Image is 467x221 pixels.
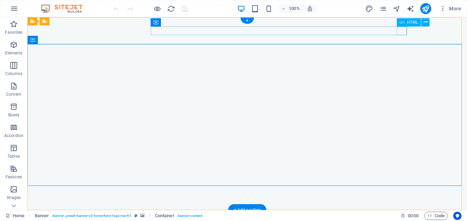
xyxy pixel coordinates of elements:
span: 00 00 [408,212,419,220]
p: Accordion [4,133,23,138]
i: Publish [422,5,430,13]
div: + [240,18,254,24]
span: Code [427,212,445,220]
p: Columns [5,71,22,76]
i: Navigator [393,5,401,13]
span: HTML [407,20,419,24]
p: Favorites [5,30,22,35]
button: text_generator [406,4,415,13]
nav: breadcrumb [35,212,203,220]
a: Click to cancel selection. Double-click to open Pages [6,212,24,220]
span: Click to select. Double-click to edit [35,212,49,220]
span: More [439,5,461,12]
p: Features [6,174,22,180]
i: Reload page [167,5,175,13]
span: . banner-content [177,212,202,220]
span: Click to select. Double-click to edit [155,212,174,220]
button: 100% [279,4,303,13]
i: AI Writer [406,5,414,13]
i: This element contains a background [140,214,144,218]
button: design [365,4,373,13]
span: . banner .preset-banner-v3-home-hero-logo-nav-h1 [52,212,131,220]
button: reload [167,4,175,13]
i: On resize automatically adjust zoom level to fit chosen device. [307,6,313,12]
span: : [413,213,414,218]
p: Content [6,92,21,97]
img: Editor Logo [40,4,91,13]
p: Tables [8,154,20,159]
button: pages [379,4,387,13]
div: + Add section [228,204,267,216]
button: publish [420,3,431,14]
p: Elements [5,50,23,56]
button: Code [424,212,448,220]
button: More [437,3,464,14]
p: Images [7,195,21,200]
p: Boxes [8,112,20,118]
button: Usercentrics [453,212,461,220]
i: This element is a customizable preset [134,214,138,218]
i: Pages (Ctrl+Alt+S) [379,5,387,13]
h6: 100% [289,4,300,13]
button: navigator [393,4,401,13]
h6: Session time [401,212,419,220]
i: Design (Ctrl+Alt+Y) [365,5,373,13]
button: Click here to leave preview mode and continue editing [153,4,161,13]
